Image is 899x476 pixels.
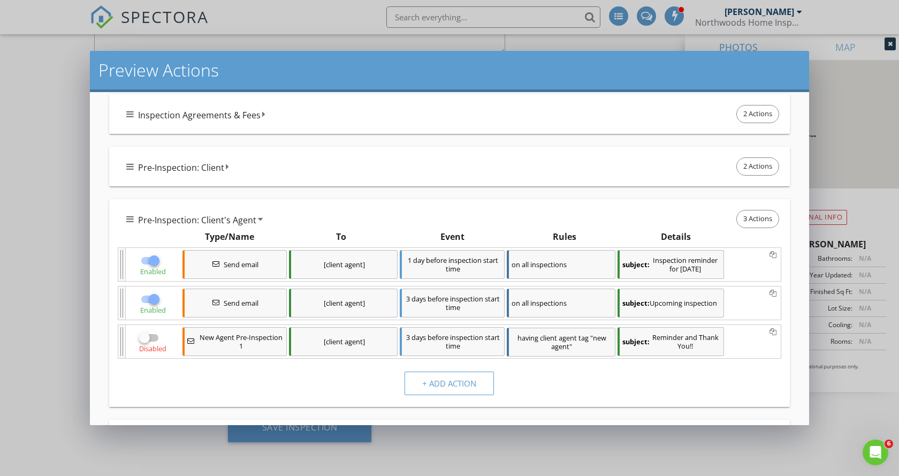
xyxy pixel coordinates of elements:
[622,260,650,269] strong: subject:
[400,289,504,318] div: 3 days before inspection start time
[507,289,615,318] div: on all inspections
[517,333,538,343] span: having
[863,440,888,465] iframe: Intercom live chat
[405,372,494,395] button: + Add Action
[199,333,284,350] span: New Agent Pre-Inspection 1
[138,214,256,226] span: Pre-Inspection: Client's Agent
[618,250,724,279] div: Inspection reminder for tomorrow
[173,230,285,243] div: Type/Name
[224,260,258,269] span: Send email
[98,59,801,81] h2: Preview Actions
[400,250,504,279] div: 1 day before inspection start time
[540,333,589,343] span: client agent tag
[139,344,166,353] span: Disabled
[618,289,724,318] div: Upcoming inspection
[140,267,166,276] span: Enabled
[400,327,504,356] div: 3 days before inspection start time
[507,250,615,279] div: on all inspections
[140,305,166,315] span: Enabled
[508,230,620,243] div: Rules
[289,327,398,356] div: [client agent]
[737,158,779,175] span: 2 Actions
[397,230,509,243] div: Event
[622,299,650,307] strong: subject:
[289,250,398,279] div: [client agent]
[885,440,893,448] span: 6
[289,289,398,318] div: [client agent]
[422,377,476,390] div: + Add Action
[138,109,261,122] span: Inspection Agreements & Fees
[551,333,606,351] span: "new agent"
[618,327,724,356] div: Reminder and Thank You!!
[620,230,732,243] div: Details
[138,161,224,174] span: Pre-Inspection: Client
[737,210,779,228] span: 3 Actions
[737,105,779,123] span: 2 Actions
[224,299,258,307] span: Send email
[622,337,650,346] strong: subject:
[285,230,397,243] div: To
